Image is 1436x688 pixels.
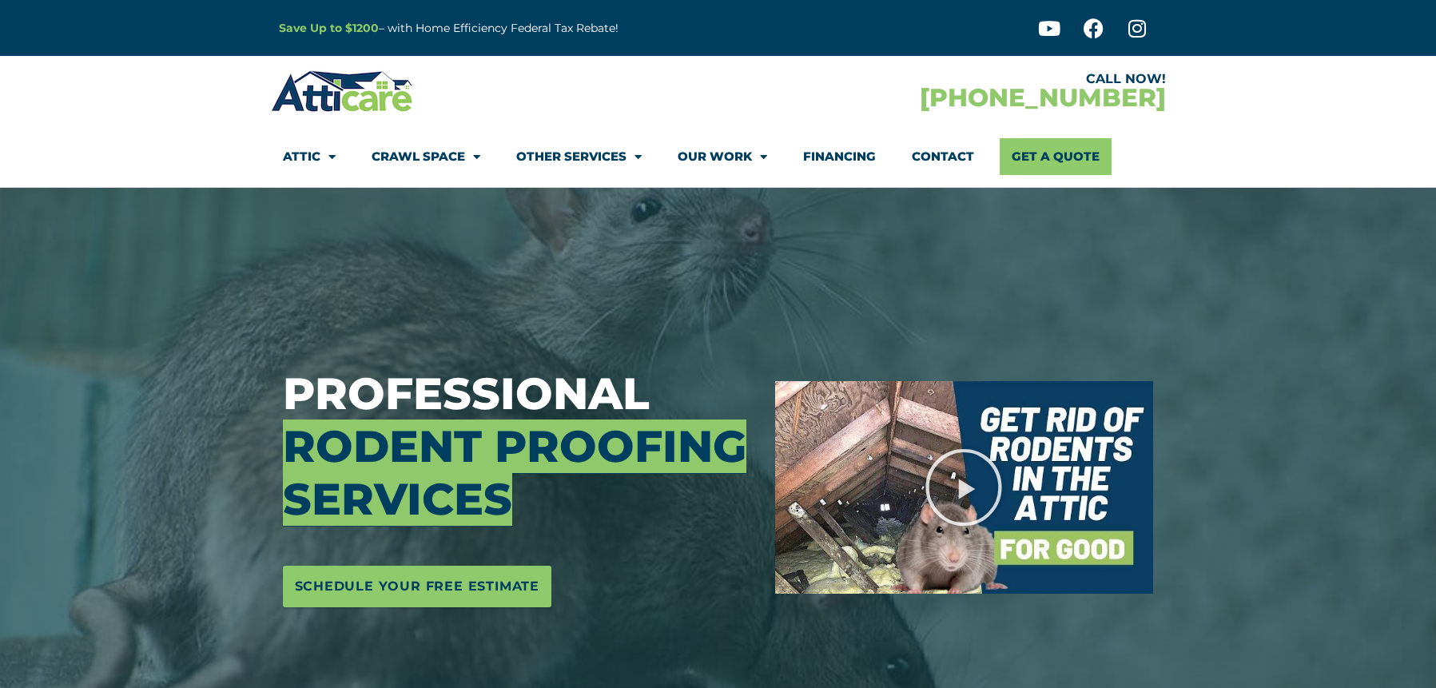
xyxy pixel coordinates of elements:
a: Financing [803,138,876,175]
a: Get A Quote [1000,138,1112,175]
span: Schedule Your Free Estimate [295,574,540,599]
span: Rodent Proofing Services [283,420,746,526]
p: – with Home Efficiency Federal Tax Rebate! [279,19,797,38]
a: Our Work [678,138,767,175]
div: CALL NOW! [718,73,1166,86]
a: Attic [283,138,336,175]
a: Schedule Your Free Estimate [283,566,552,607]
a: Crawl Space [372,138,480,175]
a: Contact [912,138,974,175]
a: Save Up to $1200 [279,21,379,35]
div: Play Video [924,447,1004,527]
a: Other Services [516,138,642,175]
h3: Professional [283,368,751,526]
nav: Menu [283,138,1154,175]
